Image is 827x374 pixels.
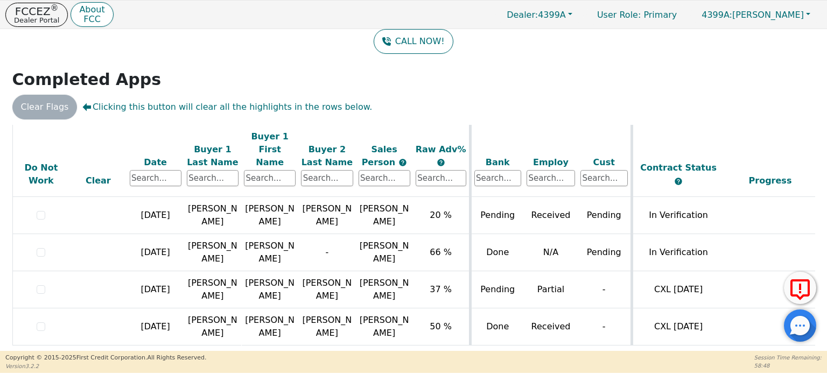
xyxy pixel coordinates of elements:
[298,197,355,234] td: [PERSON_NAME]
[14,17,59,24] p: Dealer Portal
[702,10,732,20] span: 4399A:
[16,161,67,187] div: Do Not Work
[430,247,452,257] span: 66 %
[187,170,239,186] input: Search...
[241,271,298,308] td: [PERSON_NAME]
[640,163,717,173] span: Contract Status
[470,308,524,345] td: Done
[127,308,184,345] td: [DATE]
[5,362,206,370] p: Version 3.2.2
[79,15,104,24] p: FCC
[578,197,632,234] td: Pending
[184,197,241,234] td: [PERSON_NAME]
[754,354,822,362] p: Session Time Remaining:
[298,308,355,345] td: [PERSON_NAME]
[5,3,68,27] button: FCCEZ®Dealer Portal
[702,10,804,20] span: [PERSON_NAME]
[578,271,632,308] td: -
[362,144,398,167] span: Sales Person
[632,197,724,234] td: In Verification
[632,308,724,345] td: CXL [DATE]
[79,5,104,14] p: About
[416,144,466,154] span: Raw Adv%
[184,234,241,271] td: [PERSON_NAME]
[586,4,688,25] p: Primary
[474,156,522,168] div: Bank
[527,156,575,168] div: Employ
[632,271,724,308] td: CXL [DATE]
[301,170,353,186] input: Search...
[578,234,632,271] td: Pending
[14,6,59,17] p: FCCEZ
[71,2,113,27] button: AboutFCC
[301,143,353,168] div: Buyer 2 Last Name
[580,170,628,186] input: Search...
[690,6,822,23] button: 4399A:[PERSON_NAME]
[82,101,372,114] span: Clicking this button will clear all the highlights in the rows below.
[527,170,575,186] input: Search...
[474,170,522,186] input: Search...
[507,10,566,20] span: 4399A
[241,234,298,271] td: [PERSON_NAME]
[244,170,296,186] input: Search...
[360,203,409,227] span: [PERSON_NAME]
[187,143,239,168] div: Buyer 1 Last Name
[784,272,816,304] button: Report Error to FCC
[184,308,241,345] td: [PERSON_NAME]
[241,197,298,234] td: [PERSON_NAME]
[298,234,355,271] td: -
[430,284,452,294] span: 37 %
[298,271,355,308] td: [PERSON_NAME]
[754,362,822,370] p: 58:48
[359,170,410,186] input: Search...
[374,29,453,54] button: CALL NOW!
[597,10,641,20] span: User Role :
[578,308,632,345] td: -
[495,6,584,23] button: Dealer:4399A
[470,197,524,234] td: Pending
[130,156,181,168] div: Date
[127,234,184,271] td: [DATE]
[244,130,296,168] div: Buyer 1 First Name
[430,321,452,331] span: 50 %
[416,170,466,186] input: Search...
[360,241,409,264] span: [PERSON_NAME]
[430,210,452,220] span: 20 %
[130,170,181,186] input: Search...
[470,234,524,271] td: Done
[580,156,628,168] div: Cust
[727,174,814,187] div: Progress
[127,197,184,234] td: [DATE]
[241,308,298,345] td: [PERSON_NAME]
[72,174,124,187] div: Clear
[12,70,162,89] strong: Completed Apps
[470,271,524,308] td: Pending
[524,197,578,234] td: Received
[5,354,206,363] p: Copyright © 2015- 2025 First Credit Corporation.
[524,234,578,271] td: N/A
[184,271,241,308] td: [PERSON_NAME]
[360,315,409,338] span: [PERSON_NAME]
[632,234,724,271] td: In Verification
[507,10,538,20] span: Dealer:
[51,3,59,13] sup: ®
[360,278,409,301] span: [PERSON_NAME]
[586,4,688,25] a: User Role: Primary
[524,271,578,308] td: Partial
[524,308,578,345] td: Received
[147,354,206,361] span: All Rights Reserved.
[127,271,184,308] td: [DATE]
